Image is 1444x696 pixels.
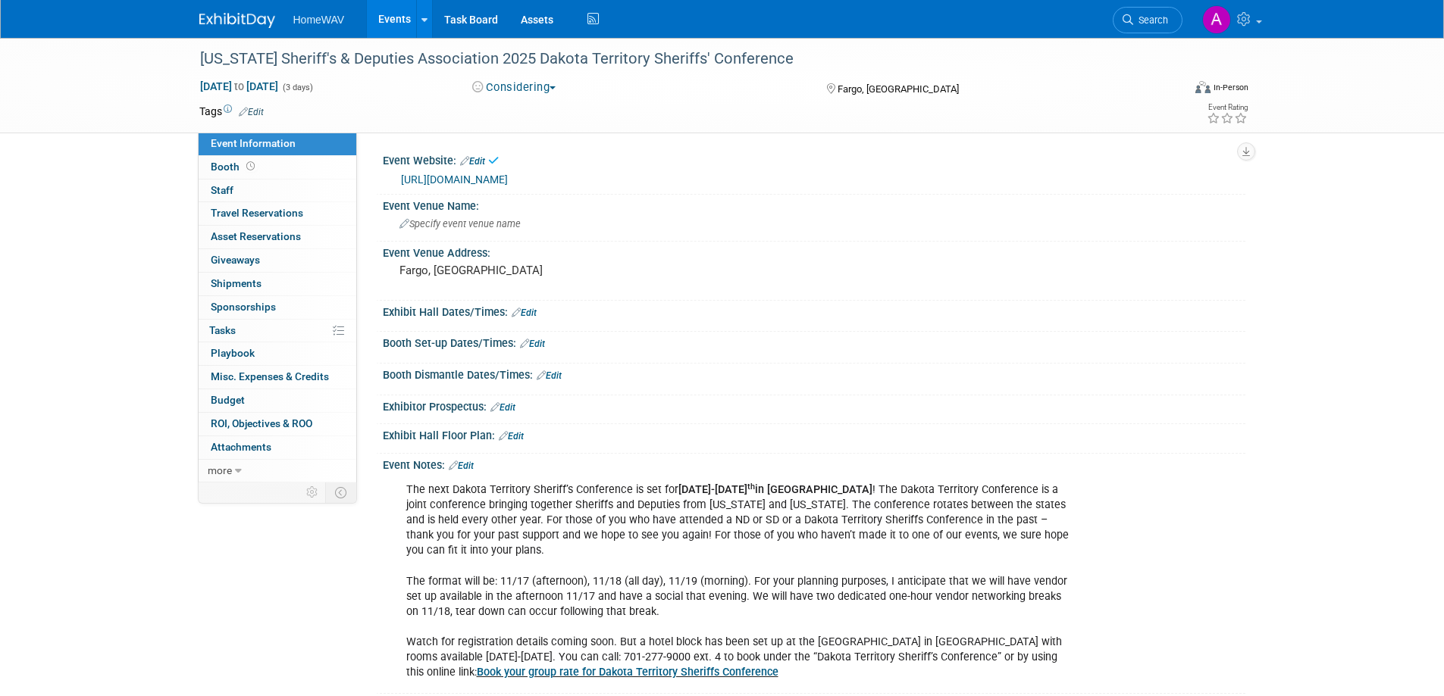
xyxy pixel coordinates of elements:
a: Edit [490,402,515,413]
span: Misc. Expenses & Credits [211,370,329,382]
span: to [232,80,246,92]
div: Event Venue Name: [383,195,1245,214]
a: Budget [199,389,356,412]
div: Exhibit Hall Floor Plan: [383,424,1245,444]
span: Search [1133,14,1168,26]
span: Event Information [211,137,296,149]
a: Event Information [199,133,356,155]
span: Giveaways [211,254,260,266]
td: Personalize Event Tab Strip [299,482,326,502]
div: In-Person [1213,82,1248,93]
span: Asset Reservations [211,230,301,242]
span: ROI, Objectives & ROO [211,417,312,429]
a: Travel Reservations [199,202,356,225]
div: Booth Dismantle Dates/Times: [383,364,1245,383]
a: Tasks [199,320,356,342]
a: Booth [199,156,356,179]
div: Event Venue Address: [383,242,1245,261]
div: The next Dakota Territory Sheriff’s Conference is set for ! The Dakota Territory Conference is a ... [396,475,1079,688]
a: Edit [512,307,537,318]
div: Event Website: [383,149,1245,169]
a: Playbook [199,342,356,365]
a: Edit [449,460,474,471]
a: more [199,460,356,482]
a: Edit [460,156,485,167]
span: (3 days) [281,83,313,92]
span: Attachments [211,441,271,453]
a: ROI, Objectives & ROO [199,413,356,435]
img: Amanda Jasper [1202,5,1231,34]
span: Booth not reserved yet [243,161,258,172]
button: Considering [467,80,562,95]
a: Book your group rate for Dakota Territory Sheriffs Conference [477,666,778,679]
span: Playbook [211,347,255,359]
div: Event Notes: [383,454,1245,473]
td: Tags [199,104,264,119]
div: Exhibit Hall Dates/Times: [383,301,1245,320]
span: Budget [211,394,245,406]
pre: Fargo, [GEOGRAPHIC_DATA] [399,264,725,277]
b: [DATE]-[DATE] in [GEOGRAPHIC_DATA] [678,483,872,496]
a: Asset Reservations [199,226,356,248]
div: Event Format [1093,79,1249,101]
div: Event Rating [1207,104,1248,111]
a: Edit [537,370,562,381]
span: Travel Reservations [211,207,303,219]
img: Format-Inperson.png [1195,81,1211,93]
td: Toggle Event Tabs [325,482,356,502]
a: Misc. Expenses & Credits [199,366,356,389]
span: Staff [211,184,233,196]
a: Search [1113,7,1182,33]
a: Sponsorships [199,296,356,319]
a: Shipments [199,273,356,295]
span: Sponsorships [211,301,276,313]
sup: th [747,482,755,492]
a: [URL][DOMAIN_NAME] [401,173,508,186]
div: Exhibitor Prospectus: [383,395,1245,415]
span: Tasks [209,324,236,336]
span: Specify event venue name [399,218,521,229]
span: HomeWAV [293,14,345,26]
div: [US_STATE] Sheriff's & Deputies Association 2025 Dakota Territory Sheriffs' Conference [195,45,1160,73]
span: Shipments [211,277,262,289]
span: more [208,464,232,476]
a: Edit [520,339,545,349]
img: ExhibitDay [199,13,275,28]
a: Staff [199,179,356,202]
a: Edit [239,107,264,117]
span: Fargo, [GEOGRAPHIC_DATA] [838,83,959,95]
a: Attachments [199,436,356,459]
span: [DATE] [DATE] [199,80,279,93]
a: Giveaways [199,249,356,272]
a: Edit [499,431,524,442]
span: Booth [211,161,258,173]
div: Booth Set-up Dates/Times: [383,332,1245,351]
